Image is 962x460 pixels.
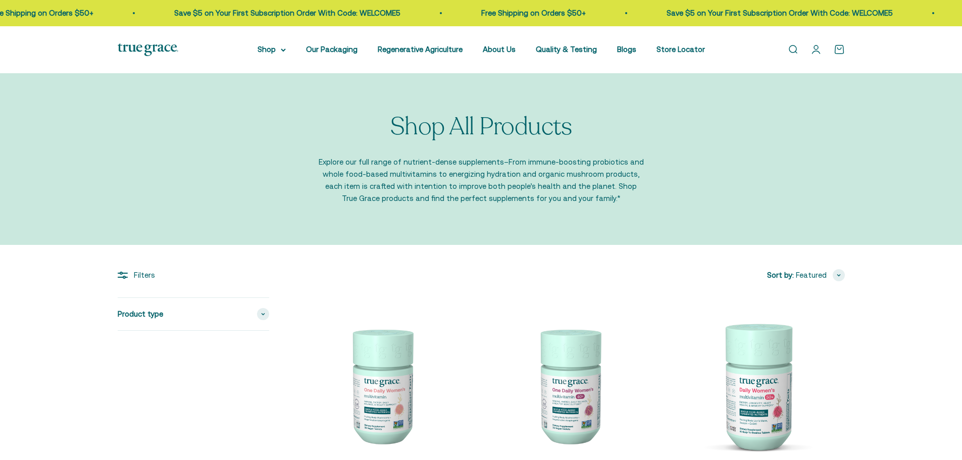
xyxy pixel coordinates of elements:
a: Our Packaging [306,45,358,54]
a: Free Shipping on Orders $50+ [466,9,570,17]
a: About Us [483,45,516,54]
span: Product type [118,308,163,320]
a: Quality & Testing [536,45,597,54]
button: Featured [796,269,845,281]
p: Save $5 on Your First Subscription Order With Code: WELCOME5 [651,7,877,19]
summary: Shop [258,43,286,56]
span: Sort by: [767,269,794,281]
p: Save $5 on Your First Subscription Order With Code: WELCOME5 [159,7,385,19]
a: Blogs [617,45,636,54]
a: Regenerative Agriculture [378,45,463,54]
a: Store Locator [656,45,705,54]
div: Filters [118,269,269,281]
p: Explore our full range of nutrient-dense supplements–From immune-boosting probiotics and whole fo... [317,156,645,205]
summary: Product type [118,298,269,330]
span: Featured [796,269,827,281]
p: Shop All Products [390,114,572,140]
